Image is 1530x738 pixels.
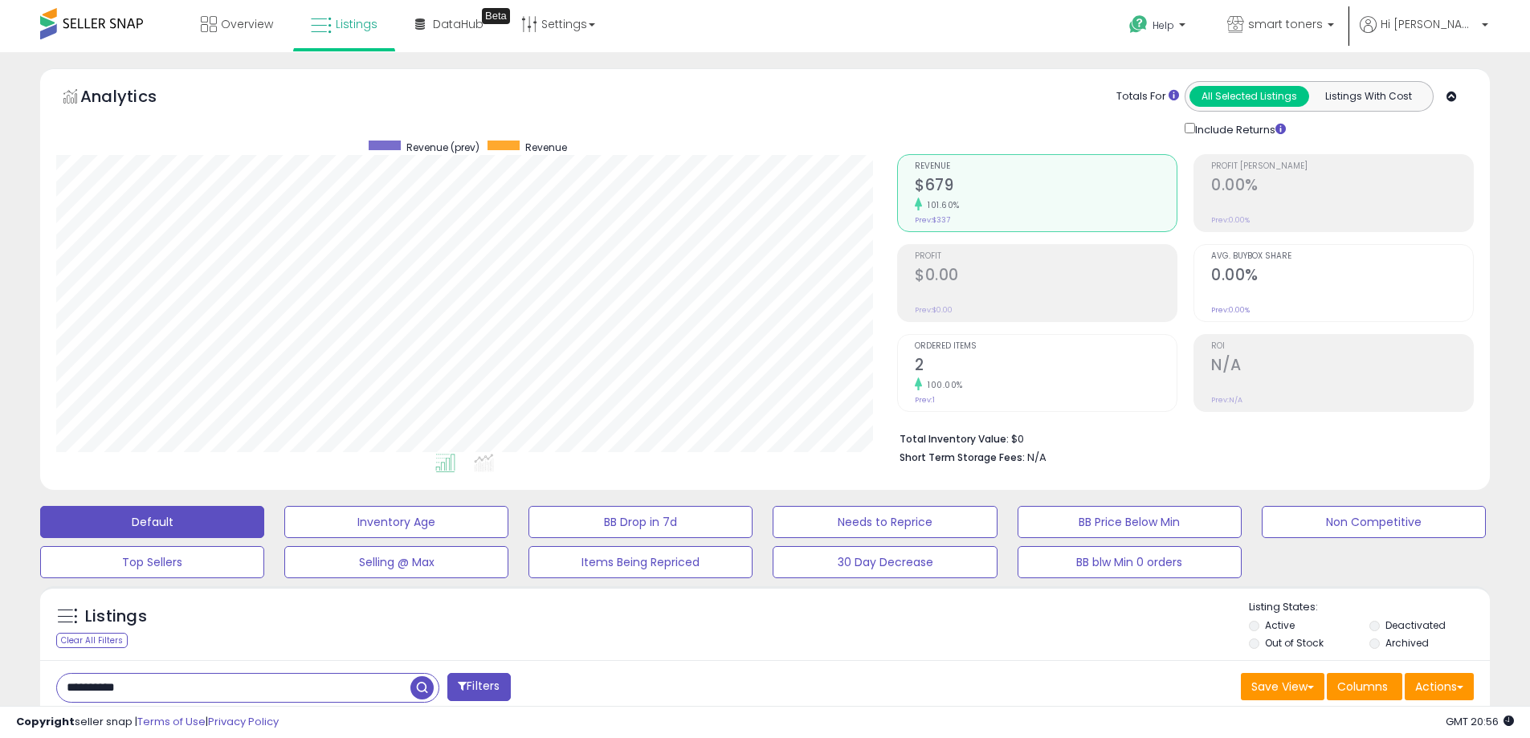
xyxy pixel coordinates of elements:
[528,546,753,578] button: Items Being Repriced
[915,266,1177,287] h2: $0.00
[900,428,1462,447] li: $0
[1211,305,1250,315] small: Prev: 0.00%
[1337,679,1388,695] span: Columns
[1405,673,1474,700] button: Actions
[915,356,1177,377] h2: 2
[1385,636,1429,650] label: Archived
[773,546,997,578] button: 30 Day Decrease
[1381,16,1477,32] span: Hi [PERSON_NAME]
[1265,618,1295,632] label: Active
[900,451,1025,464] b: Short Term Storage Fees:
[1211,356,1473,377] h2: N/A
[208,714,279,729] a: Privacy Policy
[1211,215,1250,225] small: Prev: 0.00%
[1241,673,1324,700] button: Save View
[1116,89,1179,104] div: Totals For
[1262,506,1486,538] button: Non Competitive
[1153,18,1174,32] span: Help
[1173,120,1305,138] div: Include Returns
[525,141,567,154] span: Revenue
[16,715,279,730] div: seller snap | |
[80,85,188,112] h5: Analytics
[482,8,510,24] div: Tooltip anchor
[915,215,950,225] small: Prev: $337
[284,506,508,538] button: Inventory Age
[900,432,1009,446] b: Total Inventory Value:
[336,16,377,32] span: Listings
[1018,546,1242,578] button: BB blw Min 0 orders
[85,605,147,628] h5: Listings
[1211,176,1473,198] h2: 0.00%
[915,305,953,315] small: Prev: $0.00
[1308,86,1428,107] button: Listings With Cost
[1211,395,1242,405] small: Prev: N/A
[773,506,997,538] button: Needs to Reprice
[433,16,483,32] span: DataHub
[406,141,479,154] span: Revenue (prev)
[915,395,935,405] small: Prev: 1
[447,673,510,701] button: Filters
[1248,16,1323,32] span: smart toners
[1211,252,1473,261] span: Avg. Buybox Share
[528,506,753,538] button: BB Drop in 7d
[915,252,1177,261] span: Profit
[284,546,508,578] button: Selling @ Max
[1385,618,1446,632] label: Deactivated
[1446,714,1514,729] span: 2025-09-9 20:56 GMT
[1360,16,1488,52] a: Hi [PERSON_NAME]
[1116,2,1202,52] a: Help
[1211,266,1473,287] h2: 0.00%
[16,714,75,729] strong: Copyright
[1018,506,1242,538] button: BB Price Below Min
[1189,86,1309,107] button: All Selected Listings
[221,16,273,32] span: Overview
[1211,342,1473,351] span: ROI
[915,162,1177,171] span: Revenue
[922,379,963,391] small: 100.00%
[56,633,128,648] div: Clear All Filters
[1265,636,1324,650] label: Out of Stock
[40,546,264,578] button: Top Sellers
[915,342,1177,351] span: Ordered Items
[137,714,206,729] a: Terms of Use
[1128,14,1149,35] i: Get Help
[1027,450,1047,465] span: N/A
[1211,162,1473,171] span: Profit [PERSON_NAME]
[915,176,1177,198] h2: $679
[922,199,960,211] small: 101.60%
[1327,673,1402,700] button: Columns
[40,506,264,538] button: Default
[1249,600,1490,615] p: Listing States:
